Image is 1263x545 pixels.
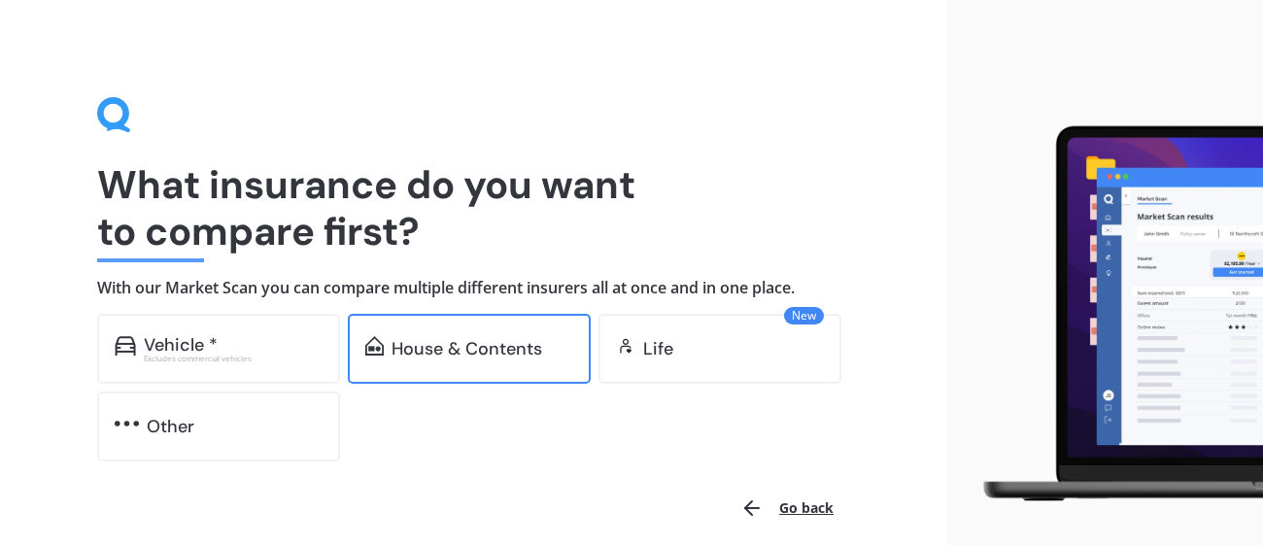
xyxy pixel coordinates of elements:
[144,355,323,362] div: Excludes commercial vehicles
[144,335,218,355] div: Vehicle *
[616,336,635,356] img: life.f720d6a2d7cdcd3ad642.svg
[97,278,850,298] h4: With our Market Scan you can compare multiple different insurers all at once and in one place.
[115,414,139,433] img: other.81dba5aafe580aa69f38.svg
[392,339,542,358] div: House & Contents
[643,339,673,358] div: Life
[784,307,824,324] span: New
[365,336,384,356] img: home-and-contents.b802091223b8502ef2dd.svg
[729,485,845,531] button: Go back
[97,161,850,255] h1: What insurance do you want to compare first?
[115,336,136,356] img: car.f15378c7a67c060ca3f3.svg
[147,417,194,436] div: Other
[963,118,1263,512] img: laptop.webp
